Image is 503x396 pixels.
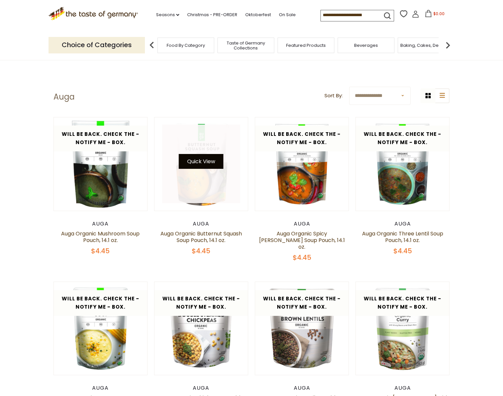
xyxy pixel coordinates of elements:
[154,221,248,227] div: Auga
[167,43,205,48] a: Food By Category
[49,37,145,53] p: Choice of Categories
[54,117,147,211] img: Auga
[393,246,412,256] span: $4.45
[145,39,158,52] img: previous arrow
[293,253,311,262] span: $4.45
[187,11,237,18] a: Christmas - PRE-ORDER
[53,385,148,391] div: Auga
[255,117,349,211] img: Auga
[279,11,296,18] a: On Sale
[286,43,326,48] a: Featured Products
[154,385,248,391] div: Auga
[255,282,349,375] img: Auga
[255,385,349,391] div: Auga
[255,221,349,227] div: Auga
[192,246,210,256] span: $4.45
[420,10,449,20] button: $0.00
[160,230,242,244] a: Auga Organic Butternut Squash Soup Pouch, 14.1 oz.
[156,11,179,18] a: Seasons
[54,282,147,375] img: Auga
[154,282,248,375] img: Auga
[259,230,345,251] a: Auga Organic Spicy [PERSON_NAME] Soup Pouch, 14.1 oz.
[356,117,449,211] img: Auga
[53,92,75,102] h1: Auga
[154,117,248,211] img: Auga
[245,11,271,18] a: Oktoberfest
[355,385,450,391] div: Auga
[441,39,454,52] img: next arrow
[362,230,443,244] a: Auga Organic Three Lentil Soup Pouch, 14.1 oz.
[91,246,110,256] span: $4.45
[53,221,148,227] div: Auga
[179,154,223,169] button: Quick View
[324,92,343,100] label: Sort By:
[354,43,378,48] a: Beverages
[433,11,445,16] span: $0.00
[219,41,272,50] a: Taste of Germany Collections
[61,230,140,244] a: Auga Organic Mushroom Soup Pouch, 14.1 oz.
[356,282,449,375] img: Auga
[400,43,452,48] a: Baking, Cakes, Desserts
[355,221,450,227] div: Auga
